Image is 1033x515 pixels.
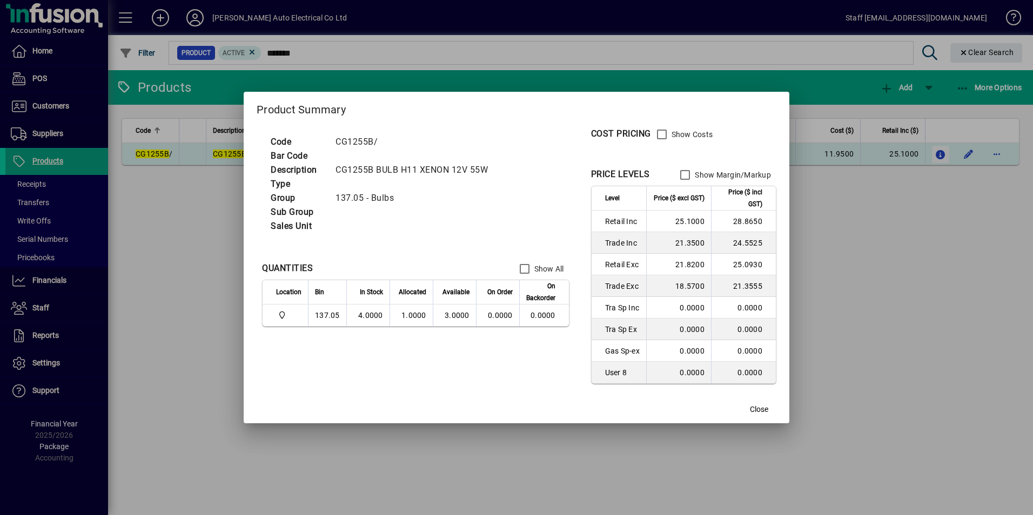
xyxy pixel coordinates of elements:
td: Description [265,163,330,177]
td: 0.0000 [711,319,776,340]
td: 0.0000 [711,362,776,383]
td: 18.5700 [646,275,711,297]
td: Bar Code [265,149,330,163]
td: 0.0000 [711,340,776,362]
td: 24.5525 [711,232,776,254]
td: 21.3500 [646,232,711,254]
td: Sales Unit [265,219,330,233]
h2: Product Summary [244,92,789,123]
div: PRICE LEVELS [591,168,650,181]
td: Sub Group [265,205,330,219]
span: Available [442,286,469,298]
span: Bin [315,286,324,298]
span: Location [276,286,301,298]
span: Tra Sp Ex [605,324,640,335]
td: 4.0000 [346,304,390,326]
span: Trade Inc [605,238,640,248]
span: On Order [487,286,513,298]
span: Price ($ incl GST) [718,186,762,210]
td: 1.0000 [390,304,433,326]
td: Group [265,191,330,205]
label: Show All [532,263,564,274]
td: 0.0000 [711,297,776,319]
td: Type [265,177,330,191]
td: 137.05 - Bulbs [330,191,501,205]
label: Show Costs [669,129,713,140]
td: 3.0000 [433,304,476,326]
span: Price ($ excl GST) [654,192,705,204]
span: Retail Exc [605,259,640,270]
span: Trade Exc [605,281,640,292]
span: Level [605,192,620,204]
div: QUANTITIES [262,262,313,275]
span: On Backorder [526,280,555,304]
span: User 8 [605,367,640,378]
div: COST PRICING [591,127,651,140]
td: CG1255B/ [330,135,501,149]
td: 21.8200 [646,254,711,275]
td: Code [265,135,330,149]
td: 0.0000 [646,340,711,362]
td: 25.0930 [711,254,776,275]
span: Gas Sp-ex [605,345,640,356]
span: Allocated [399,286,426,298]
td: CG1255B BULB H11 XENON 12V 55W [330,163,501,177]
span: Retail Inc [605,216,640,227]
td: 0.0000 [646,297,711,319]
button: Close [742,399,776,419]
td: 25.1000 [646,211,711,232]
td: 0.0000 [646,362,711,383]
span: Tra Sp Inc [605,302,640,313]
td: 137.05 [308,304,346,326]
td: 0.0000 [646,319,711,340]
span: Close [750,404,768,415]
span: In Stock [360,286,383,298]
span: 0.0000 [488,311,513,320]
td: 21.3555 [711,275,776,297]
td: 0.0000 [519,304,569,326]
label: Show Margin/Markup [693,170,771,180]
td: 28.8650 [711,211,776,232]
